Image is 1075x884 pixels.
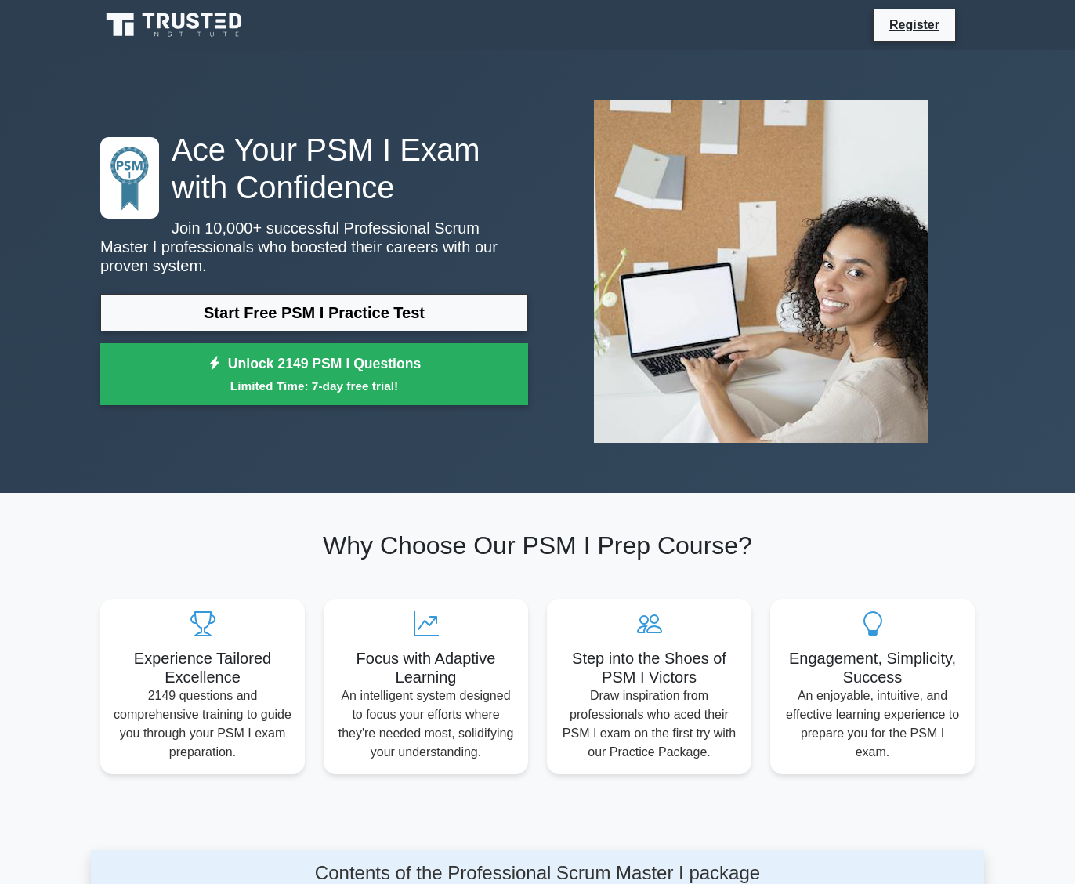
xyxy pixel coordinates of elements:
a: Start Free PSM I Practice Test [100,294,528,331]
h5: Engagement, Simplicity, Success [783,649,962,687]
h5: Experience Tailored Excellence [113,649,292,687]
h1: Ace Your PSM I Exam with Confidence [100,131,528,206]
p: Draw inspiration from professionals who aced their PSM I exam on the first try with our Practice ... [559,687,739,762]
small: Limited Time: 7-day free trial! [120,377,509,395]
a: Register [880,15,949,34]
a: Unlock 2149 PSM I QuestionsLimited Time: 7-day free trial! [100,343,528,406]
h2: Why Choose Our PSM I Prep Course? [100,531,975,560]
h5: Focus with Adaptive Learning [336,649,516,687]
p: An enjoyable, intuitive, and effective learning experience to prepare you for the PSM I exam. [783,687,962,762]
p: An intelligent system designed to focus your efforts where they're needed most, solidifying your ... [336,687,516,762]
h5: Step into the Shoes of PSM I Victors [559,649,739,687]
p: Join 10,000+ successful Professional Scrum Master I professionals who boosted their careers with ... [100,219,528,275]
p: 2149 questions and comprehensive training to guide you through your PSM I exam preparation. [113,687,292,762]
